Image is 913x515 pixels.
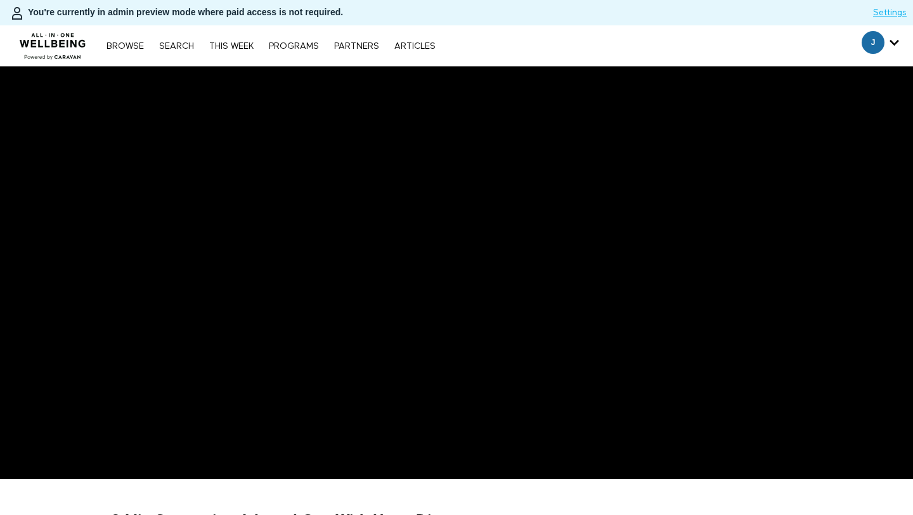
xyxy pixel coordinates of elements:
[15,23,91,62] img: CARAVAN
[10,6,25,21] img: person-bdfc0eaa9744423c596e6e1c01710c89950b1dff7c83b5d61d716cfd8139584f.svg
[873,6,907,19] a: Settings
[153,42,200,51] a: Search
[262,42,325,51] a: PROGRAMS
[388,42,442,51] a: ARTICLES
[100,39,441,52] nav: Primary
[328,42,385,51] a: PARTNERS
[203,42,260,51] a: THIS WEEK
[100,42,150,51] a: Browse
[852,25,909,66] div: Secondary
